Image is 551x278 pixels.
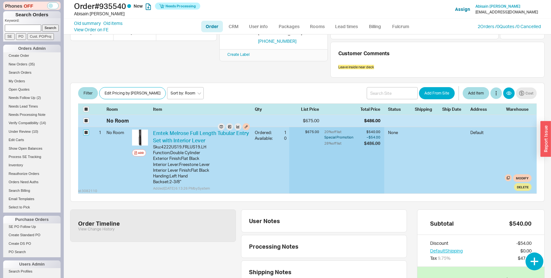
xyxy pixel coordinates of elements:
[249,243,399,250] div: Processing Notes
[388,130,411,174] div: None
[364,135,380,140] div: – $54.00
[364,21,386,32] a: Billing
[430,220,454,227] div: Subtotal
[138,150,144,155] div: Add
[37,96,41,100] span: ( 2 )
[155,3,200,10] button: Needs Processing
[3,111,61,118] a: Needs Processing Note
[9,113,46,116] span: Needs Processing Note
[32,130,38,133] span: ( 10 )
[132,130,148,146] img: Melrose_Full_Length_Tubular_Entry_Set_US19_OS_bqxzu2
[16,33,26,40] input: PO
[513,174,532,182] button: Modify
[5,33,15,40] input: SE
[132,149,146,156] button: Add
[153,130,249,143] a: Emtek Melrose Full Length Tubular Entry Set with Interior Lever
[338,50,542,57] div: Customer Comments
[134,3,143,9] span: New
[475,10,538,14] div: [EMAIL_ADDRESS][DOMAIN_NAME]
[153,173,250,179] div: Handing : Left Hand
[9,96,35,100] span: Needs Follow Up
[74,2,277,11] h1: Order # 935540
[3,128,61,135] a: Under Review(10)
[153,106,252,112] div: Item
[3,52,61,59] a: Create Order
[153,167,250,173] div: Interior Lever Finish : Flat Black
[3,170,61,177] a: Reauthorize Orders
[468,89,484,97] span: Add Item
[227,52,250,57] a: Create Label
[3,223,61,230] a: SE PO Follow Up
[470,130,502,174] div: Default
[249,268,404,275] div: Shipping Notes
[289,130,319,134] div: $675.00
[475,4,520,9] a: Abisain [PERSON_NAME]
[3,204,61,211] a: Select to Pick
[3,69,61,76] a: Search Orders
[3,260,61,268] div: Users Admin
[78,189,97,193] span: id: 3082110
[388,106,411,112] div: Status
[153,162,250,167] div: Interior Lever : Freestone Lever
[3,2,61,10] div: Phones
[470,106,502,112] div: Address
[338,65,374,69] span: Leave inside near deck
[442,106,467,112] div: Ship Date
[244,21,273,32] a: User info
[78,87,98,99] button: Filter
[74,27,108,32] a: View Order on FE
[274,21,304,32] a: Packages
[27,33,54,40] input: Cust. PO/Proj
[330,21,363,32] a: Lead times
[364,130,380,134] div: $540.00
[258,38,297,44] button: [PHONE_NUMBER]
[107,106,129,112] div: Room
[289,106,319,112] div: List Price
[364,140,380,146] div: $486.00
[516,176,529,181] span: Modify
[93,127,101,138] div: 1
[9,130,31,133] span: Under Review
[478,24,541,29] a: 2Orders /0Quotes /0 Cancelled
[305,21,329,32] a: Rooms
[520,248,532,254] div: $0.00
[165,2,196,11] span: Needs Processing
[3,249,61,255] a: PO Search
[430,240,463,246] div: Discount
[249,217,404,224] div: User Notes
[74,11,277,17] div: Abisain [PERSON_NAME]
[3,216,61,223] div: Purchase Orders
[3,196,61,202] a: Email Templates
[364,117,380,124] div: $486.00
[78,227,114,231] button: View Change History
[3,179,61,185] a: Orders Need Auths
[255,130,275,135] div: Ordered:
[463,87,489,99] button: Add Item
[153,144,161,150] div: Sku:
[275,130,287,135] div: 1
[324,135,363,140] div: Special Promotion
[84,89,92,97] span: Filter
[40,121,46,125] span: ( 14 )
[3,162,61,169] a: Inventory
[105,89,160,97] span: Edit Pricing by [PERSON_NAME]
[3,45,61,52] div: Orders Admin
[514,183,532,191] button: Delete
[3,187,61,194] a: Search Billing
[161,144,206,150] div: 4222US19.FRLUS19.LH
[107,117,129,124] div: No Room
[324,140,363,146] div: 28 % off list
[255,106,287,112] div: Qty
[78,220,120,227] div: Order Timeline
[99,87,166,99] button: Edit Pricing by [PERSON_NAME]
[3,145,61,152] a: Show Open Balances
[224,21,243,32] a: CRM
[415,106,438,112] div: Shipping
[516,240,532,246] div: - $54.00
[29,62,35,66] span: ( 35 )
[424,89,449,97] span: Add From Site
[5,18,61,25] p: Keyword:
[9,62,27,66] span: New Orders
[438,255,451,261] span: 9.75 %
[516,87,537,99] button: Cost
